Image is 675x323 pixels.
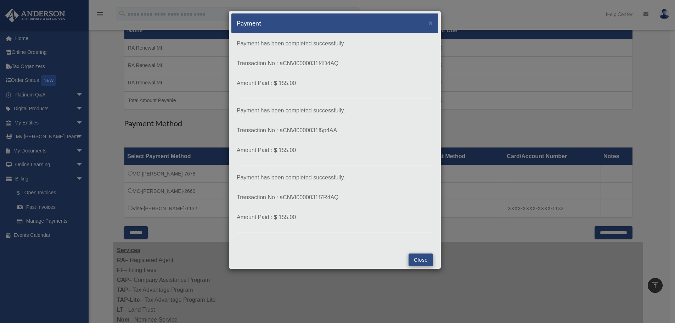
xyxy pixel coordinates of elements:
[237,145,433,155] p: Amount Paid : $ 155.00
[428,19,433,27] button: Close
[237,78,433,88] p: Amount Paid : $ 155.00
[237,59,433,68] p: Transaction No : aCNVI0000031f4D4AQ
[237,212,433,222] p: Amount Paid : $ 155.00
[237,126,433,135] p: Transaction No : aCNVI0000031f5p4AA
[428,19,433,27] span: ×
[237,173,433,183] p: Payment has been completed successfully.
[409,254,433,266] button: Close
[237,106,433,116] p: Payment has been completed successfully.
[237,19,261,28] h5: Payment
[237,39,433,49] p: Payment has been completed successfully.
[237,193,433,202] p: Transaction No : aCNVI0000031f7R4AQ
